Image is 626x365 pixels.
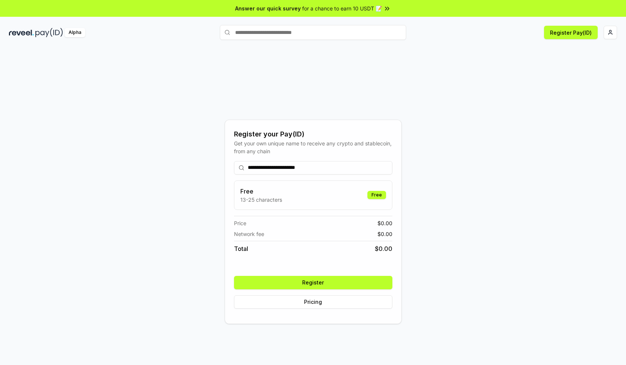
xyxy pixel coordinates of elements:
span: Answer our quick survey [235,4,301,12]
div: Get your own unique name to receive any crypto and stablecoin, from any chain [234,139,392,155]
span: Network fee [234,230,264,238]
span: $ 0.00 [375,244,392,253]
span: for a chance to earn 10 USDT 📝 [302,4,382,12]
div: Free [367,191,386,199]
span: $ 0.00 [377,219,392,227]
span: Total [234,244,248,253]
span: Price [234,219,246,227]
h3: Free [240,187,282,196]
button: Pricing [234,295,392,309]
div: Alpha [64,28,85,37]
span: $ 0.00 [377,230,392,238]
div: Register your Pay(ID) [234,129,392,139]
img: pay_id [35,28,63,37]
button: Register [234,276,392,289]
p: 13-25 characters [240,196,282,204]
button: Register Pay(ID) [544,26,598,39]
img: reveel_dark [9,28,34,37]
